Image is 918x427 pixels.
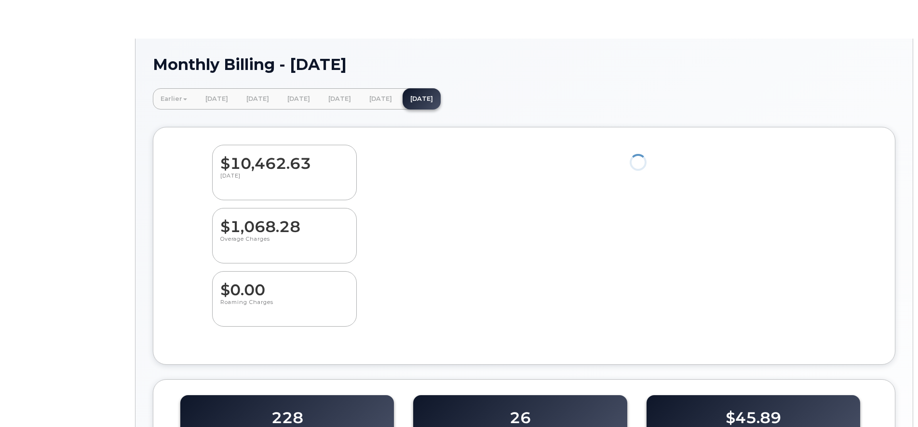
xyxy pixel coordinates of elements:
dd: $10,462.63 [220,145,349,172]
a: [DATE] [239,88,277,110]
dd: $45.89 [726,399,781,427]
p: Overage Charges [220,235,349,253]
a: [DATE] [198,88,236,110]
h1: Monthly Billing - [DATE] [153,56,895,73]
p: Roaming Charges [220,299,349,316]
p: [DATE] [220,172,349,190]
a: Earlier [153,88,195,110]
a: [DATE] [280,88,318,110]
dd: 26 [510,399,531,427]
dd: $0.00 [220,272,349,299]
a: [DATE] [321,88,359,110]
dd: 228 [271,399,303,427]
a: [DATE] [403,88,441,110]
dd: $1,068.28 [220,208,349,235]
a: [DATE] [362,88,400,110]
